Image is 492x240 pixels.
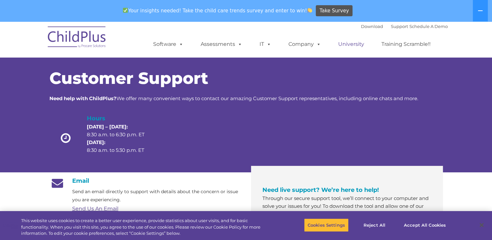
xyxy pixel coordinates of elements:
[262,194,432,233] p: Through our secure support tool, we’ll connect to your computer and solve your issues for you! To...
[320,5,349,17] span: Take Survey
[49,177,241,184] h4: Email
[45,22,110,54] img: ChildPlus by Procare Solutions
[120,4,315,17] span: Your insights needed! Take the child care trends survey and enter to win!
[307,8,312,13] img: 👏
[72,206,118,212] a: Send Us An Email
[400,218,449,232] button: Accept All Cookies
[354,218,395,232] button: Reject All
[316,5,352,17] a: Take Survey
[87,139,105,145] strong: [DATE]:
[332,38,371,51] a: University
[391,24,408,29] a: Support
[49,95,418,101] span: We offer many convenient ways to contact our amazing Customer Support representatives, including ...
[361,24,383,29] a: Download
[409,24,448,29] a: Schedule A Demo
[194,38,249,51] a: Assessments
[87,123,156,154] p: 8:30 a.m. to 6:30 p.m. ET 8:30 a.m. to 5:30 p.m. ET
[474,218,489,232] button: Close
[21,218,271,237] div: This website uses cookies to create a better user experience, provide statistics about user visit...
[253,38,278,51] a: IT
[123,8,128,13] img: ✅
[262,186,379,193] span: Need live support? We’re here to help!
[147,38,190,51] a: Software
[375,38,437,51] a: Training Scramble!!
[72,188,241,204] p: Send an email directly to support with details about the concern or issue you are experiencing.
[87,114,156,123] h4: Hours
[304,218,349,232] button: Cookies Settings
[282,38,327,51] a: Company
[49,68,208,88] span: Customer Support
[87,124,128,130] strong: [DATE] – [DATE]:
[361,24,448,29] font: |
[49,95,116,101] strong: Need help with ChildPlus?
